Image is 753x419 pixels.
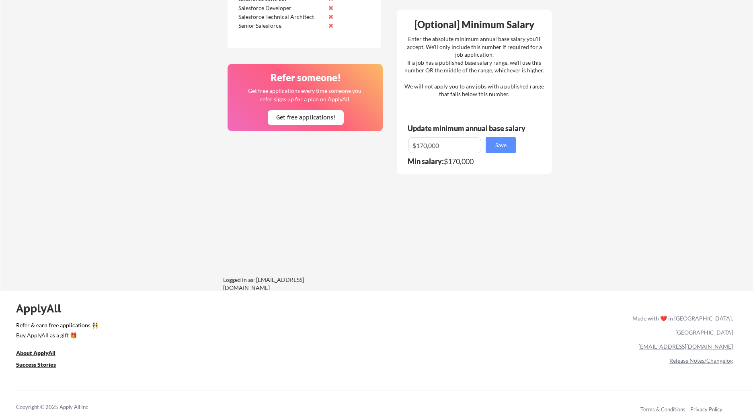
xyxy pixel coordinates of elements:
[238,4,323,12] div: Salesforce Developer
[404,35,544,98] div: Enter the absolute minimum annual base salary you'll accept. We'll only include this number if re...
[247,86,362,103] div: Get free applications every time someone you refer signs up for a plan on ApplyAll
[16,322,464,331] a: Refer & earn free applications 👯‍♀️
[408,125,528,132] div: Update minimum annual base salary
[408,158,521,165] div: $170,000
[16,333,96,338] div: Buy ApplyAll as a gift 🎁
[486,137,516,153] button: Save
[16,403,109,411] div: Copyright © 2025 Apply All Inc
[629,311,733,339] div: Made with ❤️ in [GEOGRAPHIC_DATA], [GEOGRAPHIC_DATA]
[640,406,685,413] a: Terms & Conditions
[231,73,380,82] div: Refer someone!
[16,360,67,370] a: Success Stories
[16,349,67,359] a: About ApplyAll
[238,22,323,30] div: Senior Salesforce
[16,349,55,356] u: About ApplyAll
[669,357,733,364] a: Release Notes/Changelog
[408,137,481,153] input: E.g. $100,000
[408,157,444,166] strong: Min salary:
[400,20,549,29] div: [Optional] Minimum Salary
[16,361,56,368] u: Success Stories
[223,276,344,292] div: Logged in as: [EMAIL_ADDRESS][DOMAIN_NAME]
[16,331,96,341] a: Buy ApplyAll as a gift 🎁
[16,302,70,315] div: ApplyAll
[638,343,733,350] a: [EMAIL_ADDRESS][DOMAIN_NAME]
[268,110,344,125] button: Get free applications!
[690,406,722,413] a: Privacy Policy
[238,13,323,21] div: Salesforce Technical Architect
